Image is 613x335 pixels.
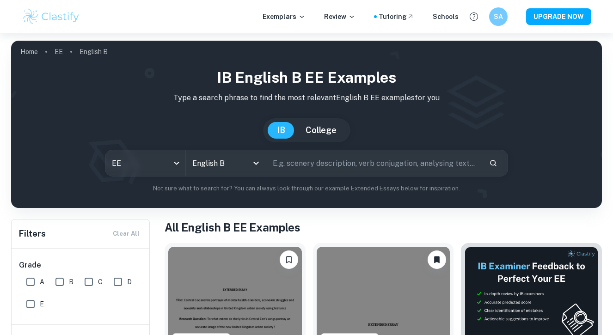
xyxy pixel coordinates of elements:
[11,41,602,208] img: profile cover
[19,260,143,271] h6: Grade
[98,277,103,287] span: C
[19,227,46,240] h6: Filters
[55,45,63,58] a: EE
[40,299,44,309] span: E
[324,12,356,22] p: Review
[296,122,346,139] button: College
[250,157,263,170] button: Open
[263,12,306,22] p: Exemplars
[433,12,459,22] a: Schools
[165,219,602,236] h1: All English B EE Examples
[466,9,482,24] button: Help and Feedback
[18,184,595,193] p: Not sure what to search for? You can always look through our example Extended Essays below for in...
[526,8,591,25] button: UPGRADE NOW
[22,7,80,26] img: Clastify logo
[485,155,501,171] button: Search
[266,150,482,176] input: E.g. scenery description, verb conjugation, analysing text...
[280,250,298,269] button: Bookmark
[489,7,508,26] button: SA
[80,47,108,57] p: English B
[493,12,504,22] h6: SA
[105,150,185,176] div: EE
[18,67,595,89] h1: IB English B EE examples
[40,277,44,287] span: A
[379,12,414,22] a: Tutoring
[127,277,132,287] span: D
[268,122,294,139] button: IB
[18,92,595,104] p: Type a search phrase to find the most relevant English B EE examples for you
[20,45,38,58] a: Home
[69,277,74,287] span: B
[428,250,446,269] button: Unbookmark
